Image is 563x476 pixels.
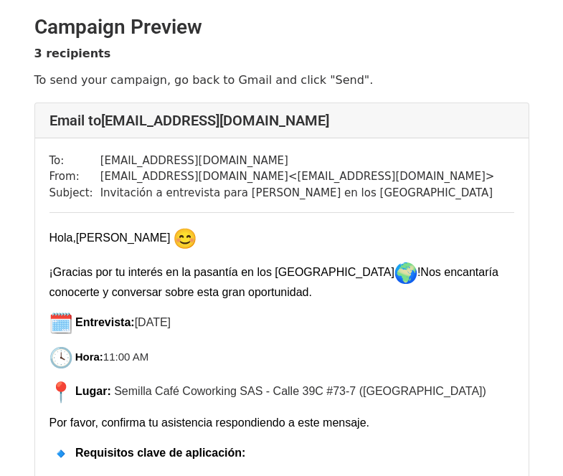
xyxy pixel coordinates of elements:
img: 🕓 [49,346,72,369]
font: Entrevista: [75,316,135,328]
font: 11:00 AM [103,351,148,363]
font: [PERSON_NAME] [76,232,171,244]
td: Invitación a entrevista para [PERSON_NAME] en los [GEOGRAPHIC_DATA] [100,185,495,201]
td: To: [49,153,100,169]
p: To send your campaign, go back to Gmail and click "Send". [34,72,529,87]
td: Subject: [49,185,100,201]
img: 🔹 [49,442,72,465]
strong: 3 recipients [34,47,111,60]
font: Hola, [49,232,76,244]
img: 🗓 [49,312,72,335]
td: From: [49,168,100,185]
td: [EMAIL_ADDRESS][DOMAIN_NAME] < [EMAIL_ADDRESS][DOMAIN_NAME] > [100,168,495,185]
td: [EMAIL_ADDRESS][DOMAIN_NAME] [100,153,495,169]
h2: Campaign Preview [34,15,529,39]
font: ¡Gracias por tu interés en la pasantía en los [GEOGRAPHIC_DATA] [49,266,394,278]
font: ! [417,266,420,278]
img: 📍 [49,381,72,404]
font: Requisitos clave de aplicación: [75,447,245,459]
h4: Email to [EMAIL_ADDRESS][DOMAIN_NAME] [49,112,514,129]
font: Nos encantaría conocerte y conversar sobre esta gran oportunidad. [49,266,498,298]
img: 😊 [174,227,197,250]
font: Lugar: [75,385,111,397]
font: Semilla Café Coworking SAS - Calle 39C #73-7 ([GEOGRAPHIC_DATA]) [49,385,486,397]
img: 🌍 [394,262,417,285]
font: Por favor, confirma tu asistencia respondiendo a este mensaje. [49,416,369,429]
font: Hora: [75,351,103,363]
font: [DATE] [49,316,181,328]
